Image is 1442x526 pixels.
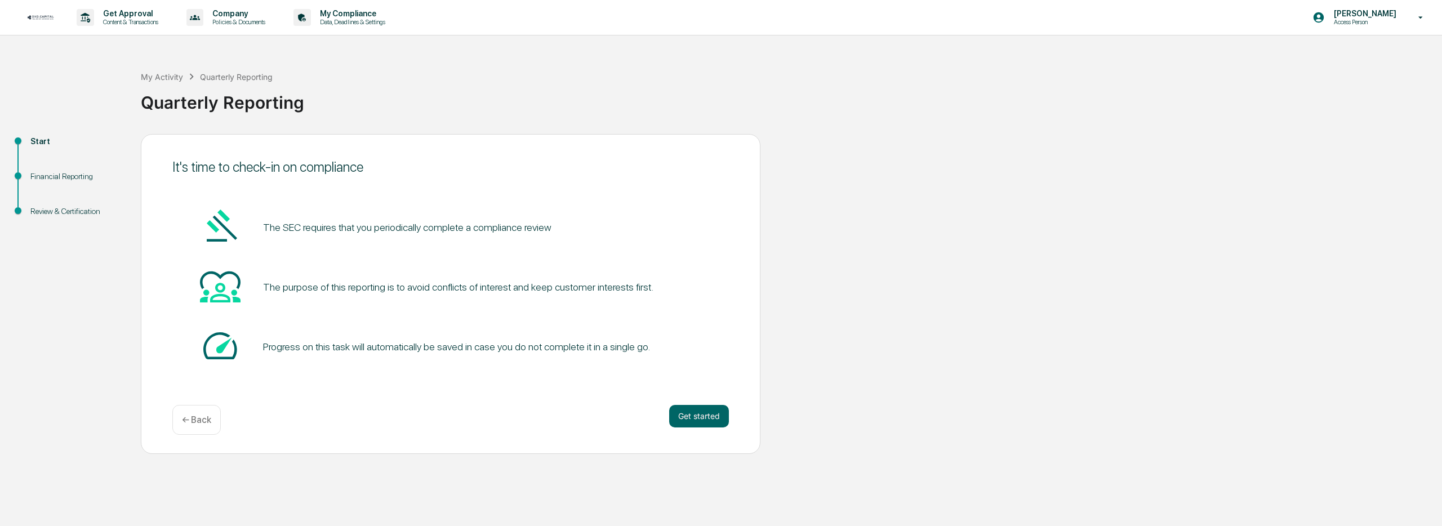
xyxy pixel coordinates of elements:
div: The purpose of this reporting is to avoid conflicts of interest and keep customer interests first. [263,281,653,293]
div: Review & Certification [30,206,123,217]
div: Progress on this task will automatically be saved in case you do not complete it in a single go. [263,341,650,353]
p: My Compliance [311,9,391,18]
p: Data, Deadlines & Settings [311,18,391,26]
div: Financial Reporting [30,171,123,182]
p: Get Approval [94,9,164,18]
p: Access Person [1325,18,1402,26]
p: Policies & Documents [203,18,271,26]
img: Gavel [200,206,241,247]
div: Quarterly Reporting [141,83,1436,113]
div: It's time to check-in on compliance [172,159,729,175]
img: Heart [200,266,241,306]
div: My Activity [141,72,183,82]
p: Content & Transactions [94,18,164,26]
img: logo [27,15,54,20]
pre: The SEC requires that you periodically complete a compliance review [263,220,551,235]
p: Company [203,9,271,18]
div: Quarterly Reporting [200,72,273,82]
div: Start [30,136,123,148]
p: ← Back [182,414,211,425]
button: Get started [669,405,729,427]
p: [PERSON_NAME] [1325,9,1402,18]
img: Speed-dial [200,326,241,366]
